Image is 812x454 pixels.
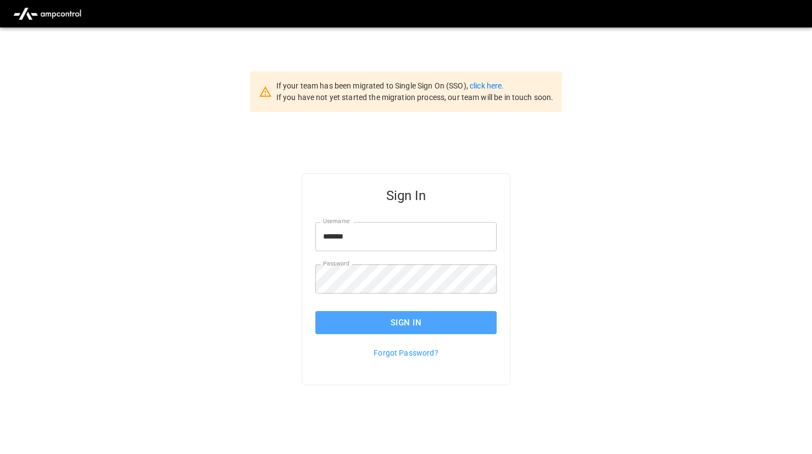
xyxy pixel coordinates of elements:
[323,259,349,268] label: Password
[315,187,497,204] h5: Sign In
[276,93,554,102] span: If you have not yet started the migration process, our team will be in touch soon.
[315,311,497,334] button: Sign In
[276,81,470,90] span: If your team has been migrated to Single Sign On (SSO),
[323,217,349,226] label: Username
[9,3,86,24] img: ampcontrol.io logo
[315,347,497,358] p: Forgot Password?
[470,81,504,90] a: click here.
